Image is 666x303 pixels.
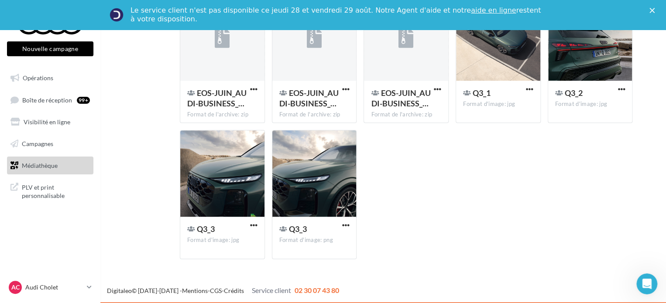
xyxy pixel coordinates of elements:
[5,91,95,109] a: Boîte de réception99+
[187,111,257,119] div: Format de l'archive: zip
[5,113,95,131] a: Visibilité en ligne
[463,100,533,108] div: Format d'image: jpg
[110,8,124,22] img: Profile image for Service-Client
[279,111,350,119] div: Format de l'archive: zip
[182,287,208,294] a: Mentions
[7,41,93,56] button: Nouvelle campagne
[279,88,339,108] span: EOS-JUIN_AUDI-BUSINESS_Q3_CAR-1080x1080
[22,181,90,200] span: PLV et print personnalisable
[107,287,132,294] a: Digitaleo
[5,157,95,175] a: Médiathèque
[473,88,491,98] span: Q3_1
[22,161,58,169] span: Médiathèque
[5,69,95,87] a: Opérations
[187,88,247,108] span: EOS-JUIN_AUDI-BUSINESS_Q3-E-HYBRID_PL-1080x1080
[252,286,291,294] span: Service client
[224,287,244,294] a: Crédits
[295,286,339,294] span: 02 30 07 43 80
[5,178,95,204] a: PLV et print personnalisable
[107,287,339,294] span: © [DATE]-[DATE] - - -
[371,88,430,108] span: EOS-JUIN_AUDI-BUSINESS_Q3_PL-1080x1080
[5,135,95,153] a: Campagnes
[210,287,222,294] a: CGS
[24,118,70,126] span: Visibilité en ligne
[11,283,20,292] span: AC
[565,88,583,98] span: Q3_2
[77,97,90,104] div: 99+
[22,96,72,103] span: Boîte de réception
[130,6,542,24] div: Le service client n'est pas disponible ce jeudi 28 et vendredi 29 août. Notre Agent d'aide et not...
[187,236,257,244] div: Format d'image: jpg
[471,6,516,14] a: aide en ligne
[22,140,53,147] span: Campagnes
[23,74,53,82] span: Opérations
[636,273,657,294] iframe: Intercom live chat
[197,224,215,234] span: Q3_3
[555,100,625,108] div: Format d'image: jpg
[279,236,350,244] div: Format d'image: png
[25,283,83,292] p: Audi Cholet
[649,8,658,13] div: Fermer
[7,279,93,296] a: AC Audi Cholet
[371,111,441,119] div: Format de l'archive: zip
[289,224,307,234] span: Q3_3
